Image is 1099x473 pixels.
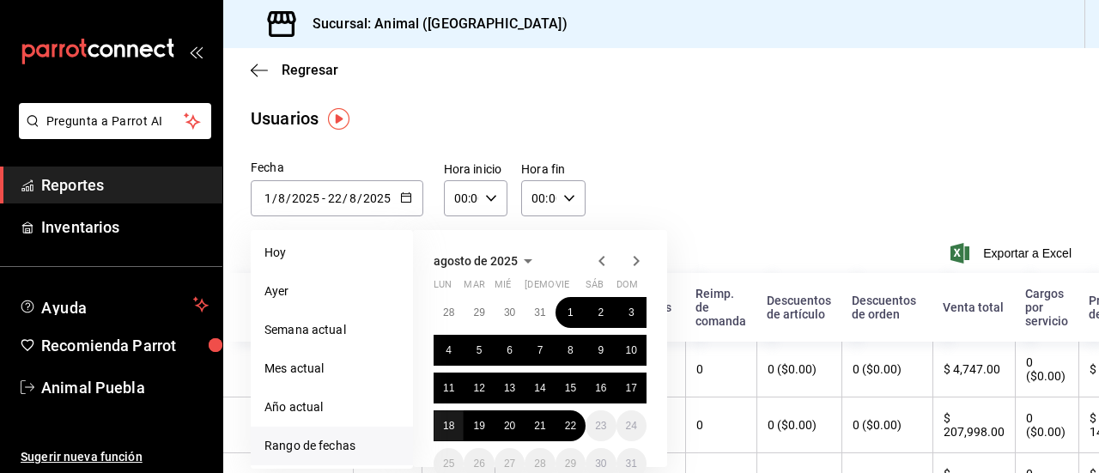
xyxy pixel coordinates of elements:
[495,279,511,297] abbr: miércoles
[251,233,413,272] li: Hoy
[1015,273,1078,342] th: Cargos por servicio
[586,297,616,328] button: 2 de agosto de 2025
[932,342,1015,397] th: $ 4,747.00
[534,458,545,470] abbr: 28 de agosto de 2025
[19,103,211,139] button: Pregunta a Parrot AI
[495,410,525,441] button: 20 de agosto de 2025
[595,420,606,432] abbr: 23 de agosto de 2025
[473,306,484,318] abbr: 29 de julio de 2025
[464,373,494,403] button: 12 de agosto de 2025
[556,410,586,441] button: 22 de agosto de 2025
[251,62,338,78] button: Regresar
[443,306,454,318] abbr: 28 de julio de 2025
[41,334,209,357] span: Recomienda Parrot
[444,163,507,175] label: Hora inicio
[626,458,637,470] abbr: 31 de agosto de 2025
[568,306,574,318] abbr: 1 de agosto de 2025
[223,273,353,342] th: Nombre
[507,344,513,356] abbr: 6 de agosto de 2025
[586,335,616,366] button: 9 de agosto de 2025
[598,306,604,318] abbr: 2 de agosto de 2025
[565,458,576,470] abbr: 29 de agosto de 2025
[556,335,586,366] button: 8 de agosto de 2025
[328,108,349,130] img: Tooltip marker
[434,254,518,268] span: agosto de 2025
[598,344,604,356] abbr: 9 de agosto de 2025
[841,397,932,453] th: 0 ($0.00)
[525,279,626,297] abbr: jueves
[525,373,555,403] button: 14 de agosto de 2025
[434,335,464,366] button: 4 de agosto de 2025
[616,279,638,297] abbr: domingo
[251,272,413,311] li: Ayer
[756,342,841,397] th: 0 ($0.00)
[534,382,545,394] abbr: 14 de agosto de 2025
[1015,342,1078,397] th: 0 ($0.00)
[286,191,291,205] span: /
[443,382,454,394] abbr: 11 de agosto de 2025
[343,191,348,205] span: /
[291,191,320,205] input: Year
[464,279,484,297] abbr: martes
[223,342,353,397] th: [PERSON_NAME]
[349,191,357,205] input: Month
[616,335,647,366] button: 10 de agosto de 2025
[1015,397,1078,453] th: 0 ($0.00)
[504,420,515,432] abbr: 20 de agosto de 2025
[46,112,185,130] span: Pregunta a Parrot AI
[12,124,211,143] a: Pregunta a Parrot AI
[565,420,576,432] abbr: 22 de agosto de 2025
[473,458,484,470] abbr: 26 de agosto de 2025
[595,382,606,394] abbr: 16 de agosto de 2025
[521,163,585,175] label: Hora fin
[223,397,353,453] th: [PERSON_NAME]
[464,410,494,441] button: 19 de agosto de 2025
[251,349,413,388] li: Mes actual
[464,335,494,366] button: 5 de agosto de 2025
[495,335,525,366] button: 6 de agosto de 2025
[41,294,186,315] span: Ayuda
[586,279,604,297] abbr: sábado
[272,191,277,205] span: /
[954,243,1072,264] button: Exportar a Excel
[41,173,209,197] span: Reportes
[685,342,756,397] th: 0
[322,191,325,205] span: -
[443,458,454,470] abbr: 25 de agosto de 2025
[556,297,586,328] button: 1 de agosto de 2025
[251,106,319,131] div: Usuarios
[756,273,841,342] th: Descuentos de artículo
[264,191,272,205] input: Day
[685,273,756,342] th: Reimp. de comanda
[189,45,203,58] button: open_drawer_menu
[251,159,423,177] div: Fecha
[473,420,484,432] abbr: 19 de agosto de 2025
[568,344,574,356] abbr: 8 de agosto de 2025
[586,410,616,441] button: 23 de agosto de 2025
[473,382,484,394] abbr: 12 de agosto de 2025
[626,420,637,432] abbr: 24 de agosto de 2025
[504,458,515,470] abbr: 27 de agosto de 2025
[565,382,576,394] abbr: 15 de agosto de 2025
[446,344,452,356] abbr: 4 de agosto de 2025
[932,273,1015,342] th: Venta total
[464,297,494,328] button: 29 de julio de 2025
[932,397,1015,453] th: $ 207,998.00
[282,62,338,78] span: Regresar
[586,373,616,403] button: 16 de agosto de 2025
[534,420,545,432] abbr: 21 de agosto de 2025
[434,410,464,441] button: 18 de agosto de 2025
[41,376,209,399] span: Animal Puebla
[477,344,483,356] abbr: 5 de agosto de 2025
[434,373,464,403] button: 11 de agosto de 2025
[626,344,637,356] abbr: 10 de agosto de 2025
[556,279,569,297] abbr: viernes
[41,215,209,239] span: Inventarios
[434,279,452,297] abbr: lunes
[21,448,209,466] span: Sugerir nueva función
[434,251,538,271] button: agosto de 2025
[327,191,343,205] input: Day
[616,297,647,328] button: 3 de agosto de 2025
[534,306,545,318] abbr: 31 de julio de 2025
